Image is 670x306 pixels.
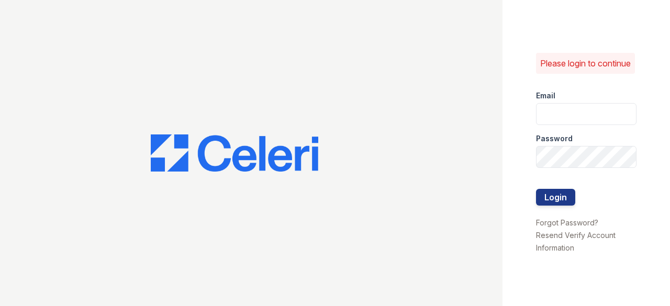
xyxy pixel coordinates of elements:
img: CE_Logo_Blue-a8612792a0a2168367f1c8372b55b34899dd931a85d93a1a3d3e32e68fde9ad4.png [151,134,318,172]
a: Forgot Password? [536,218,598,227]
p: Please login to continue [540,57,631,70]
a: Resend Verify Account Information [536,231,616,252]
label: Email [536,90,555,101]
label: Password [536,133,573,144]
button: Login [536,189,575,206]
